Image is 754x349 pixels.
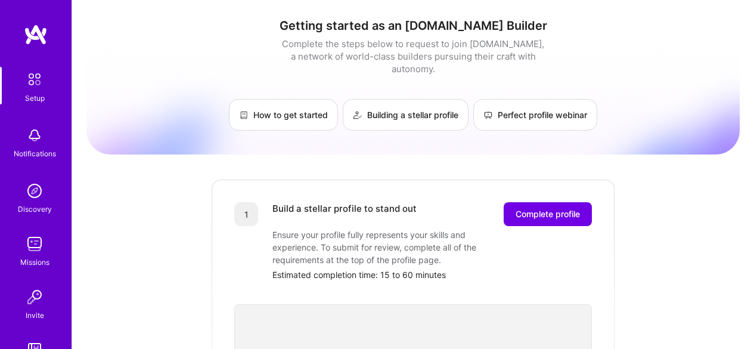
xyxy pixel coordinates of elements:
a: Perfect profile webinar [473,99,597,131]
div: Missions [20,256,49,268]
img: Invite [23,285,46,309]
img: discovery [23,179,46,203]
img: logo [24,24,48,45]
a: How to get started [229,99,338,131]
div: Build a stellar profile to stand out [272,202,417,226]
img: Perfect profile webinar [483,110,493,120]
img: bell [23,123,46,147]
div: Setup [25,92,45,104]
div: Estimated completion time: 15 to 60 minutes [272,268,592,281]
h1: Getting started as an [DOMAIN_NAME] Builder [86,18,740,33]
a: Building a stellar profile [343,99,468,131]
button: Complete profile [504,202,592,226]
div: Complete the steps below to request to join [DOMAIN_NAME], a network of world-class builders purs... [279,38,547,75]
img: Building a stellar profile [353,110,362,120]
img: setup [22,67,47,92]
div: Notifications [14,147,56,160]
img: teamwork [23,232,46,256]
div: 1 [234,202,258,226]
img: How to get started [239,110,249,120]
div: Discovery [18,203,52,215]
span: Complete profile [516,208,580,220]
div: Ensure your profile fully represents your skills and experience. To submit for review, complete a... [272,228,511,266]
div: Invite [26,309,44,322]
